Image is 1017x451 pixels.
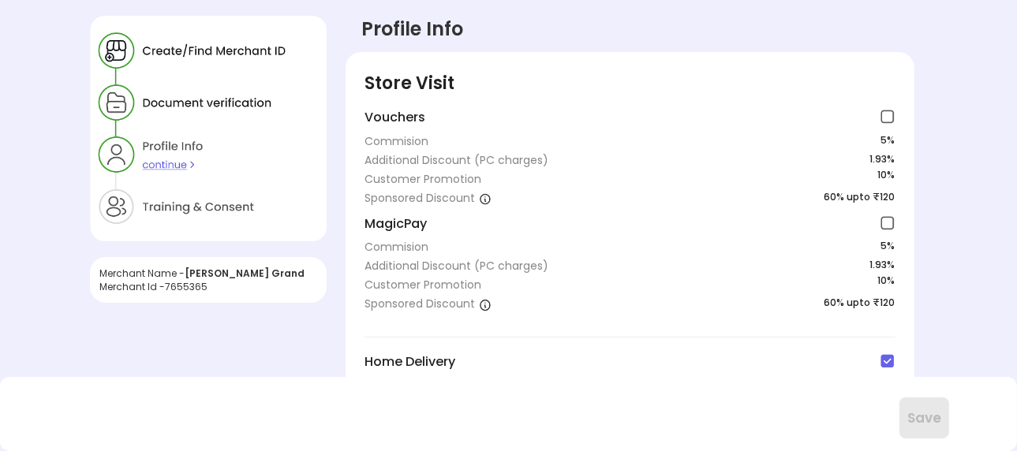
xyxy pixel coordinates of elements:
[824,296,895,311] span: 60% upto ₹120
[361,16,463,43] div: Profile Info
[880,109,895,125] img: check
[365,71,895,95] div: Store Visit
[881,133,895,149] span: 5 %
[365,215,427,233] span: MagicPay
[99,266,317,280] div: Merchant Name -
[870,258,895,274] span: 1.93%
[365,190,492,206] div: Sponsored Discount
[870,152,895,168] span: 1.93%
[365,109,425,127] span: Vouchers
[365,171,481,187] div: Customer Promotion
[365,133,428,149] div: Commision
[880,353,895,369] img: check
[365,258,548,274] div: Additional Discount (PC charges)
[881,239,895,255] span: 5 %
[824,190,895,206] span: 60% upto ₹120
[365,296,492,311] div: Sponsored Discount
[878,168,895,190] span: 10 %
[880,215,895,231] img: check
[185,266,305,280] span: [PERSON_NAME] Grand
[365,277,481,293] div: Customer Promotion
[878,274,895,296] span: 10 %
[99,280,317,293] div: Merchant Id - 7655365
[365,239,428,255] div: Commision
[899,397,949,438] button: Save
[479,298,492,311] img: a1isth1TvIaw5-r4PTQNnx6qH7hW1RKYA7fi6THaHSkdiamaZazZcPW6JbVsfR8_gv9BzWgcW1PiHueWjVd6jXxw-cSlbelae...
[365,353,455,371] span: Home Delivery
[847,375,895,393] span: 15 % + GST
[90,16,327,241] img: F5v65113e-42FXtpxsBMtONnwPG1_EaX-3wHePbWFkH8JRD8Sk0-DMAp0gQ6XK2l_kZvoHW-KXPRMcbAFtHSN823wLCE1trtG...
[365,152,548,168] div: Additional Discount (PC charges)
[479,192,492,205] img: a1isth1TvIaw5-r4PTQNnx6qH7hW1RKYA7fi6THaHSkdiamaZazZcPW6JbVsfR8_gv9BzWgcW1PiHueWjVd6jXxw-cSlbelae...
